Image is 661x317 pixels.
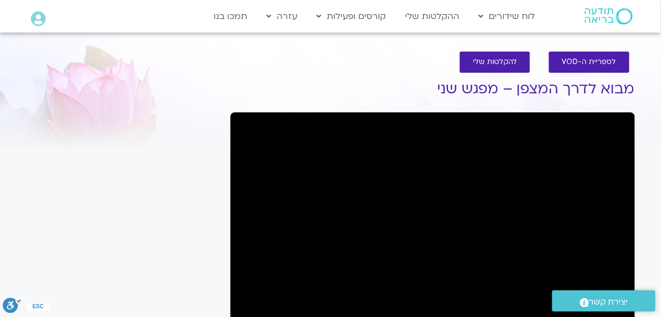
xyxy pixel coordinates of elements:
[230,81,635,97] h1: מבוא לדרך המצפן – מפגש שני
[473,6,541,27] a: לוח שידורים
[400,6,465,27] a: ההקלטות שלי
[209,6,253,27] a: תמכו בנו
[585,8,633,24] img: תודעה בריאה
[311,6,392,27] a: קורסים ופעילות
[562,58,616,66] span: לספריית ה-VOD
[473,58,517,66] span: להקלטות שלי
[589,295,628,309] span: יצירת קשר
[552,290,656,312] a: יצירת קשר
[549,52,629,73] a: לספריית ה-VOD
[261,6,303,27] a: עזרה
[460,52,530,73] a: להקלטות שלי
